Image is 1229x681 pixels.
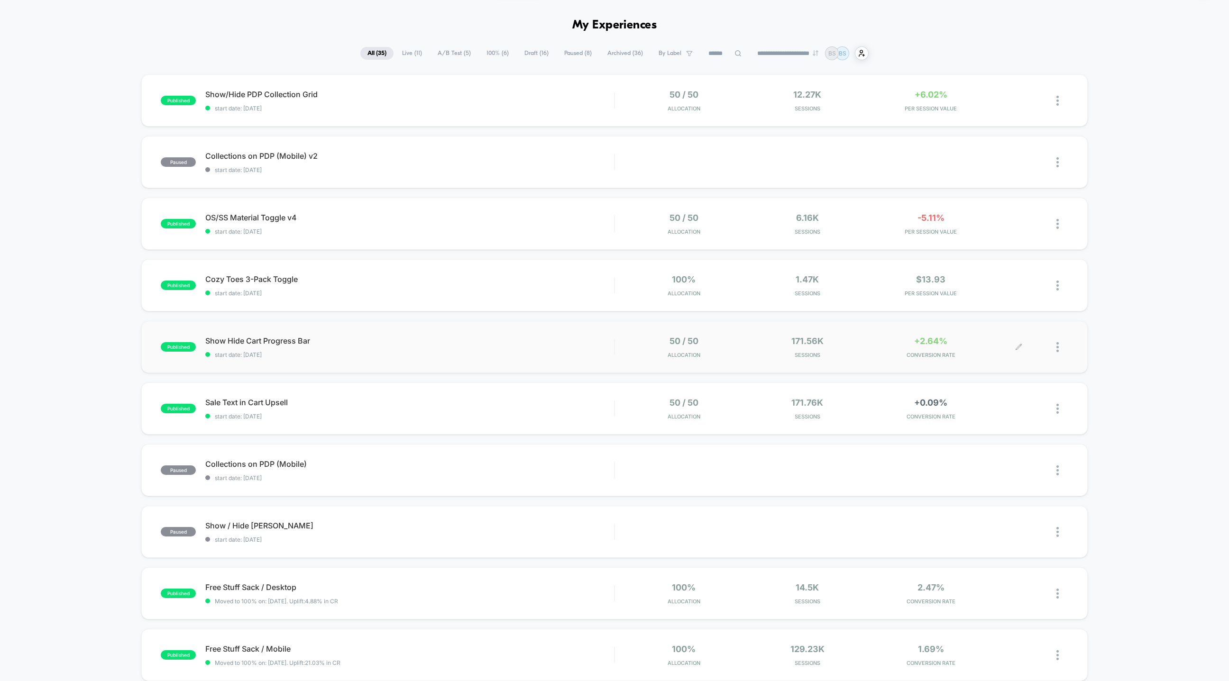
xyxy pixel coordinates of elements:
span: start date: [DATE] [205,166,614,173]
span: Sessions [748,228,867,235]
span: Show/Hide PDP Collection Grid [205,90,614,99]
span: Moved to 100% on: [DATE] . Uplift: 21.03% in CR [215,659,340,666]
span: Sessions [748,598,867,605]
img: close [1056,342,1059,352]
span: Paused ( 8 ) [557,47,599,60]
span: 50 / 50 [670,336,698,346]
p: BS [839,50,846,57]
span: Sessions [748,660,867,666]
span: 171.76k [791,398,823,408]
span: +6.02% [915,90,947,100]
p: BS [828,50,836,57]
span: published [161,404,196,413]
span: OS/SS Material Toggle v4 [205,213,614,222]
span: By Label [659,50,681,57]
span: $13.93 [916,274,945,284]
span: Collections on PDP (Mobile) [205,459,614,469]
span: Sessions [748,352,867,358]
span: Allocation [668,660,700,666]
img: close [1056,219,1059,229]
span: start date: [DATE] [205,105,614,112]
span: 100% [672,582,696,592]
span: CONVERSION RATE [871,660,991,666]
span: Collections on PDP (Mobile) v2 [205,151,614,161]
span: PER SESSION VALUE [871,228,991,235]
span: Allocation [668,105,700,112]
span: published [161,96,196,105]
img: close [1056,404,1059,414]
span: Allocation [668,352,700,358]
img: close [1056,527,1059,537]
span: 171.56k [791,336,824,346]
span: 129.23k [790,644,825,654]
span: published [161,219,196,228]
span: Show / Hide [PERSON_NAME] [205,521,614,530]
span: Draft ( 16 ) [517,47,556,60]
span: 1.69% [918,644,944,654]
span: 50 / 50 [670,398,698,408]
span: published [161,281,196,290]
span: Sessions [748,413,867,420]
span: published [161,650,196,660]
img: close [1056,157,1059,167]
span: 100% [672,644,696,654]
span: 1.47k [796,274,819,284]
span: Archived ( 36 ) [600,47,650,60]
span: Sessions [748,290,867,297]
span: Allocation [668,598,700,605]
span: start date: [DATE] [205,413,614,420]
h1: My Experiences [572,18,657,32]
span: start date: [DATE] [205,536,614,543]
span: +0.09% [914,398,947,408]
span: paused [161,465,196,475]
span: Free Stuff Sack / Mobile [205,644,614,654]
span: 2.47% [917,582,945,592]
span: 100% ( 6 ) [479,47,516,60]
span: start date: [DATE] [205,228,614,235]
span: Moved to 100% on: [DATE] . Uplift: 4.88% in CR [215,598,338,605]
span: Show Hide Cart Progress Bar [205,336,614,345]
span: -5.11% [917,213,945,223]
span: start date: [DATE] [205,351,614,358]
img: close [1056,650,1059,660]
span: 12.27k [793,90,821,100]
span: Allocation [668,290,700,297]
img: close [1056,281,1059,291]
span: 14.5k [796,582,819,592]
img: end [813,50,818,56]
span: Allocation [668,413,700,420]
span: CONVERSION RATE [871,598,991,605]
span: 100% [672,274,696,284]
span: paused [161,527,196,536]
span: Live ( 11 ) [395,47,429,60]
span: A/B Test ( 5 ) [431,47,478,60]
span: Free Stuff Sack / Desktop [205,582,614,592]
span: start date: [DATE] [205,290,614,297]
span: 50 / 50 [670,213,698,223]
span: +2.64% [914,336,947,346]
span: 50 / 50 [670,90,698,100]
span: published [161,342,196,352]
img: close [1056,465,1059,475]
span: start date: [DATE] [205,474,614,481]
span: Cozy Toes 3-Pack Toggle [205,274,614,284]
span: Sale Text in Cart Upsell [205,398,614,407]
span: Allocation [668,228,700,235]
img: close [1056,96,1059,106]
img: close [1056,589,1059,599]
span: All ( 35 ) [360,47,394,60]
span: CONVERSION RATE [871,413,991,420]
span: published [161,589,196,598]
span: paused [161,157,196,167]
span: Sessions [748,105,867,112]
span: PER SESSION VALUE [871,290,991,297]
span: CONVERSION RATE [871,352,991,358]
span: PER SESSION VALUE [871,105,991,112]
span: 6.16k [796,213,819,223]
